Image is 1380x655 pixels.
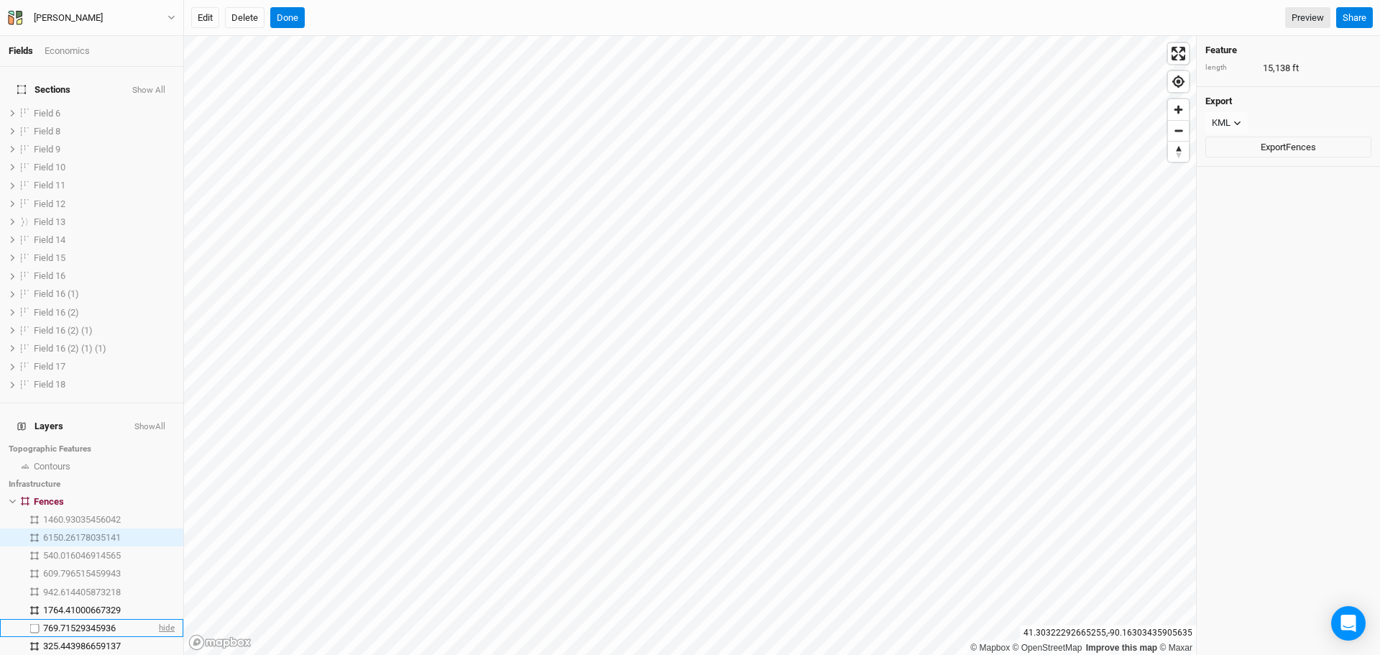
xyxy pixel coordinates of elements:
span: ft [1292,62,1299,75]
span: hide [156,619,175,637]
span: 325.443986659137 [43,641,121,651]
span: Field 12 [34,198,65,209]
div: Field 18 [34,379,175,390]
div: 540.016046914565 [43,550,175,562]
button: Done [270,7,305,29]
div: Field 13 [34,216,175,228]
span: 1460.93035456042 [43,514,121,525]
button: Reset bearing to north [1168,141,1189,162]
span: Field 6 [34,108,60,119]
span: Field 16 (2) [34,307,79,318]
button: Zoom in [1168,99,1189,120]
a: Mapbox logo [188,634,252,651]
a: Mapbox [970,643,1010,653]
div: 769.71529345936 [43,623,156,634]
span: Field 10 [34,162,65,173]
div: Monte Bottens [34,11,103,25]
span: Contours [34,461,70,472]
div: Economics [45,45,90,58]
div: [PERSON_NAME] [34,11,103,25]
span: Field 13 [34,216,65,227]
a: Maxar [1159,643,1192,653]
span: 1764.41000667329 [43,605,121,615]
span: Field 16 (1) [34,288,79,299]
button: Delete [225,7,264,29]
a: Improve this map [1086,643,1157,653]
span: 6150.26178035141 [43,532,121,543]
div: 41.30322292665255 , -90.16303435905635 [1020,626,1196,641]
span: 769.71529345936 [43,623,116,633]
div: 1460.93035456042 [43,514,175,526]
span: Field 16 (2) (1) (1) [34,343,106,354]
div: Field 15 [34,252,175,264]
span: 540.016046914565 [43,550,121,561]
button: Edit [191,7,219,29]
button: Share [1336,7,1373,29]
div: Field 16 (2) [34,307,175,319]
span: Field 14 [34,234,65,245]
div: Field 14 [34,234,175,246]
button: Find my location [1168,71,1189,92]
span: Field 8 [34,126,60,137]
button: ExportFences [1205,137,1371,158]
span: Field 15 [34,252,65,263]
div: Open Intercom Messenger [1331,606,1366,641]
span: Zoom out [1168,121,1189,141]
canvas: Map [184,36,1196,655]
a: Preview [1285,7,1330,29]
span: 942.614405873218 [43,587,121,597]
a: OpenStreetMap [1013,643,1082,653]
span: Fences [34,496,64,507]
div: Field 17 [34,361,175,372]
div: 6150.26178035141 [43,532,175,544]
div: Field 11 [34,180,175,191]
div: Field 9 [34,144,175,155]
div: Contours [34,461,175,472]
div: Field 12 [34,198,175,210]
div: Field 16 (2) (1) (1) [34,343,175,354]
div: KML [1212,116,1230,130]
div: Fences [34,496,175,508]
span: Field 11 [34,180,65,191]
button: KML [1205,112,1248,134]
button: Show All [132,86,166,96]
h4: Export [1205,96,1371,107]
div: 1764.41000667329 [43,605,175,616]
span: Field 18 [34,379,65,390]
span: 609.796515459943 [43,568,121,579]
div: 609.796515459943 [43,568,175,580]
div: Field 10 [34,162,175,173]
span: Field 16 [34,270,65,281]
span: Sections [17,84,70,96]
div: Field 8 [34,126,175,137]
button: Enter fullscreen [1168,43,1189,64]
div: 15,138 [1205,62,1371,75]
span: Field 9 [34,144,60,155]
span: Field 16 (2) (1) [34,325,93,336]
div: 942.614405873218 [43,587,175,598]
span: Reset bearing to north [1168,142,1189,162]
div: Field 16 [34,270,175,282]
div: Field 16 (1) [34,288,175,300]
button: Zoom out [1168,120,1189,141]
button: ShowAll [134,422,166,432]
button: [PERSON_NAME] [7,10,176,26]
span: Layers [17,421,63,432]
div: length [1205,63,1256,73]
div: Field 16 (2) (1) [34,325,175,336]
div: 325.443986659137 [43,641,175,652]
div: Field 6 [34,108,175,119]
a: Fields [9,45,33,56]
span: Field 17 [34,361,65,372]
h4: Feature [1205,45,1371,56]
